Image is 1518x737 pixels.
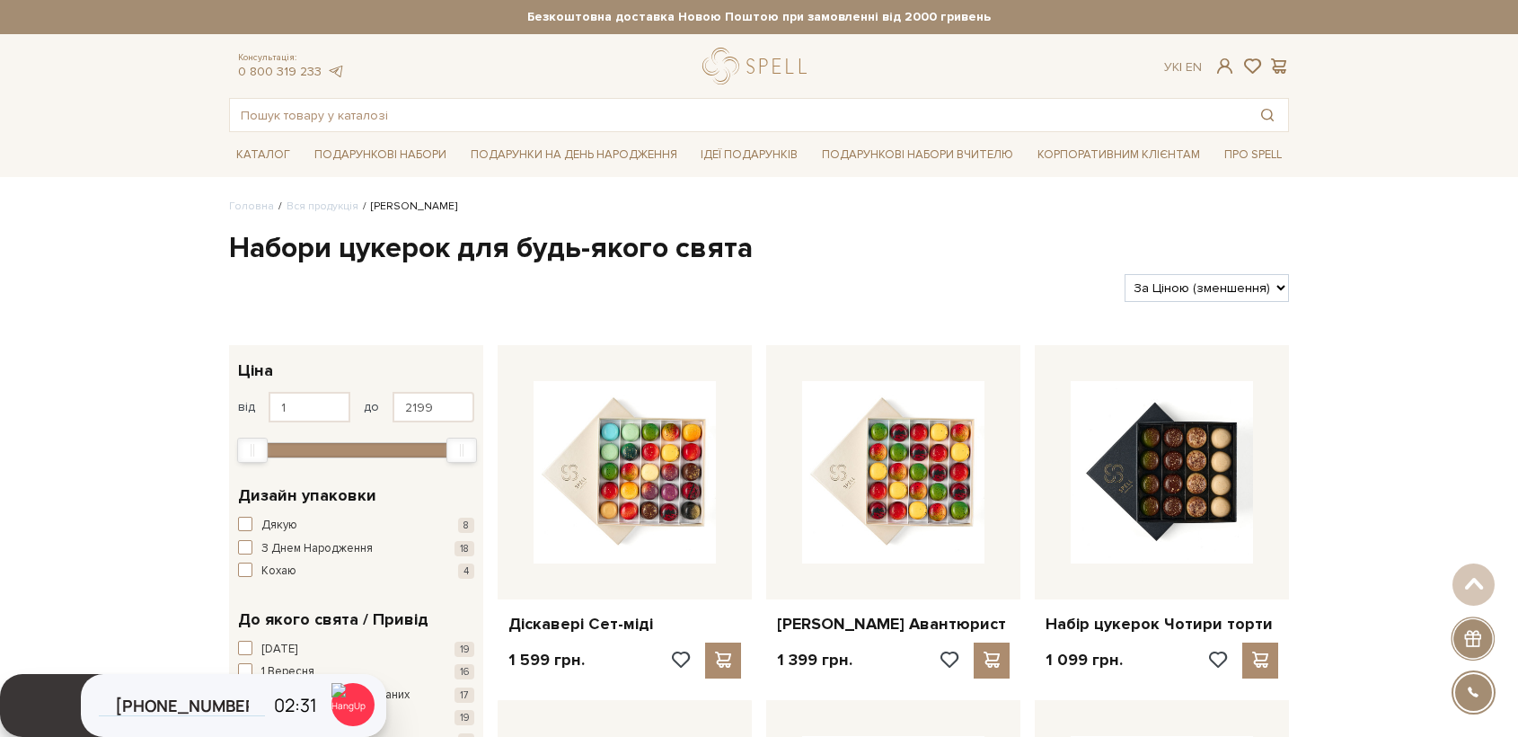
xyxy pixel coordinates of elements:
a: [PERSON_NAME] Авантюрист [777,614,1010,635]
input: Ціна [269,392,350,422]
span: Дякую [261,517,297,535]
a: Ідеї подарунків [693,141,805,169]
span: 4 [458,564,474,579]
a: Корпоративним клієнтам [1030,141,1207,169]
span: | [1179,59,1182,75]
span: До якого свята / Привід [238,608,428,632]
span: до [364,399,379,415]
span: 18 [455,541,474,556]
p: 1 399 грн. [777,650,852,670]
button: Пошук товару у каталозі [1247,99,1288,131]
span: З Днем Народження [261,540,373,558]
a: 0 800 319 233 [238,64,322,79]
a: Каталог [229,141,297,169]
span: від [238,399,255,415]
span: Кохаю [261,563,296,581]
div: Max [446,438,477,463]
button: Дякую 8 [238,517,474,535]
a: Набір цукерок Чотири торти [1046,614,1278,635]
span: 17 [455,688,474,703]
input: Пошук товару у каталозі [230,99,1247,131]
button: [DATE] 19 [238,641,474,659]
a: Подарункові набори [307,141,454,169]
button: З Днем Народження 18 [238,540,474,558]
a: Вся продукція [287,200,358,213]
a: telegram [326,64,344,79]
strong: Безкоштовна доставка Новою Поштою при замовленні від 2000 гривень [229,9,1289,25]
button: Кохаю 4 [238,563,474,581]
button: 1 Вересня 16 [238,663,474,681]
div: Ук [1164,59,1202,75]
a: Про Spell [1217,141,1289,169]
a: Подарункові набори Вчителю [815,139,1020,170]
a: Подарунки на День народження [463,141,684,169]
span: Консультація: [238,52,344,64]
span: 19 [455,710,474,725]
span: 19 [455,642,474,657]
span: 16 [455,664,474,679]
a: Головна [229,200,274,213]
div: Min [237,438,268,463]
p: 1 099 грн. [1046,650,1123,670]
a: logo [702,48,815,84]
a: En [1186,59,1202,75]
p: 1 599 грн. [508,650,585,670]
span: [DATE] [261,641,297,659]
span: 1 Вересня [261,663,314,681]
span: Ціна [238,359,273,383]
h1: Набори цукерок для будь-якого свята [229,230,1289,268]
input: Ціна [393,392,474,422]
a: Діскавері Сет-міді [508,614,741,635]
span: 8 [458,518,474,533]
span: Дизайн упаковки [238,484,376,508]
li: [PERSON_NAME] [358,199,457,215]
